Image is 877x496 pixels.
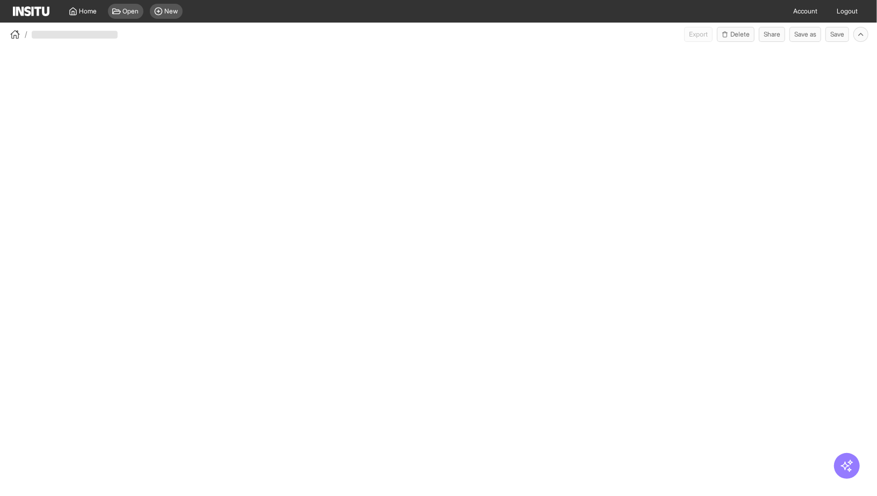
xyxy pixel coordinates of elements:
button: Export [684,27,713,42]
button: / [9,28,27,41]
img: Logo [13,6,49,16]
span: / [25,29,27,40]
span: Can currently only export from Insights reports. [684,27,713,42]
span: Home [79,7,97,16]
button: Save as [789,27,821,42]
span: Open [123,7,139,16]
button: Delete [717,27,755,42]
button: Share [759,27,785,42]
button: Save [825,27,849,42]
span: New [165,7,178,16]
